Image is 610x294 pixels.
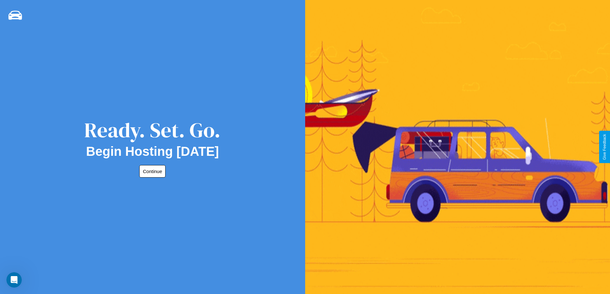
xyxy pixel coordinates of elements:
[6,272,22,288] iframe: Intercom live chat
[84,116,221,144] div: Ready. Set. Go.
[86,144,219,159] h2: Begin Hosting [DATE]
[602,134,607,160] div: Give Feedback
[139,165,166,178] button: Continue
